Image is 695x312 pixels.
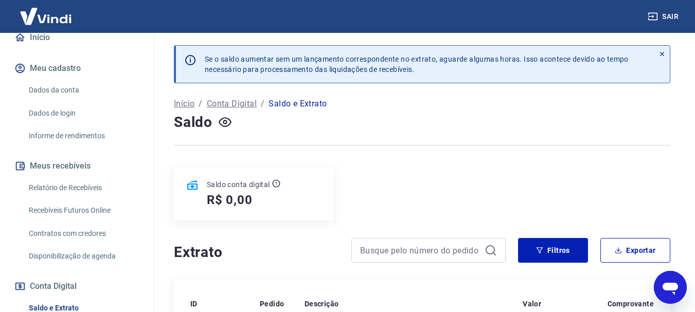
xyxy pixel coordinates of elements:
[12,275,141,298] button: Conta Digital
[190,299,198,309] p: ID
[654,271,687,304] iframe: Botão para abrir a janela de mensagens
[269,98,327,110] p: Saldo e Extrato
[199,98,202,110] p: /
[12,57,141,80] button: Meu cadastro
[608,299,654,309] p: Comprovante
[207,98,257,110] a: Conta Digital
[207,192,253,208] h5: R$ 0,00
[12,26,141,49] a: Início
[360,243,480,258] input: Busque pelo número do pedido
[523,299,541,309] p: Valor
[25,80,141,101] a: Dados da conta
[25,223,141,244] a: Contratos com credores
[174,98,194,110] a: Início
[25,125,141,146] a: Informe de rendimentos
[25,200,141,221] a: Recebíveis Futuros Online
[25,103,141,124] a: Dados de login
[12,1,79,32] img: Vindi
[600,238,670,263] button: Exportar
[518,238,588,263] button: Filtros
[25,177,141,198] a: Relatório de Recebíveis
[207,179,270,190] p: Saldo conta digital
[174,112,212,133] h4: Saldo
[646,7,683,26] button: Sair
[261,98,264,110] p: /
[305,299,339,309] p: Descrição
[25,246,141,267] a: Disponibilização de agenda
[260,299,284,309] p: Pedido
[174,242,339,263] h4: Extrato
[12,155,141,177] button: Meus recebíveis
[205,54,629,75] p: Se o saldo aumentar sem um lançamento correspondente no extrato, aguarde algumas horas. Isso acon...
